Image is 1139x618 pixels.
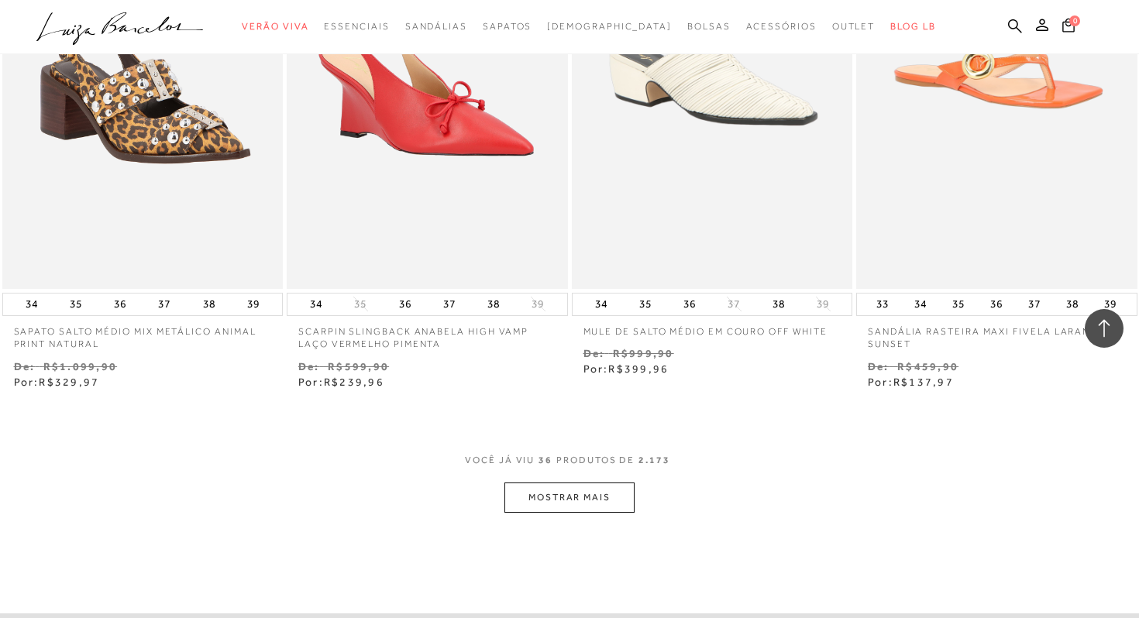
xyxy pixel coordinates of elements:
[243,294,264,315] button: 39
[613,347,674,359] small: R$999,90
[910,294,931,315] button: 34
[547,12,672,41] a: noSubCategoriesText
[153,294,175,315] button: 37
[109,294,131,315] button: 36
[324,21,389,32] span: Essenciais
[242,21,308,32] span: Verão Viva
[832,21,876,32] span: Outlet
[746,21,817,32] span: Acessórios
[812,297,834,311] button: 39
[242,12,308,41] a: categoryNavScreenReaderText
[39,376,99,388] span: R$329,97
[65,294,87,315] button: 35
[746,12,817,41] a: categoryNavScreenReaderText
[1099,294,1121,315] button: 39
[768,294,790,315] button: 38
[483,21,532,32] span: Sapatos
[687,21,731,32] span: Bolsas
[1062,294,1083,315] button: 38
[608,362,669,375] span: R$399,96
[590,294,612,315] button: 34
[1069,15,1080,26] span: 0
[298,360,320,373] small: De:
[2,316,284,352] a: SAPATO SALTO MÉDIO MIX METÁLICO ANIMAL PRINT NATURAL
[638,454,670,482] span: 2.173
[539,454,552,482] span: 36
[679,294,700,315] button: 36
[43,360,117,373] small: R$1.099,90
[394,294,416,315] button: 36
[14,360,36,373] small: De:
[527,297,549,311] button: 39
[483,294,504,315] button: 38
[405,12,467,41] a: categoryNavScreenReaderText
[465,454,535,467] span: VOCê JÁ VIU
[14,376,100,388] span: Por:
[893,376,954,388] span: R$137,97
[868,376,954,388] span: Por:
[547,21,672,32] span: [DEMOGRAPHIC_DATA]
[890,12,935,41] a: BLOG LB
[556,454,635,467] span: PRODUTOS DE
[198,294,220,315] button: 38
[305,294,327,315] button: 34
[856,316,1137,352] a: SANDÁLIA RASTEIRA MAXI FIVELA LARANJA SUNSET
[868,360,890,373] small: De:
[298,376,384,388] span: Por:
[890,21,935,32] span: BLOG LB
[687,12,731,41] a: categoryNavScreenReaderText
[986,294,1007,315] button: 36
[872,294,893,315] button: 33
[572,316,853,338] a: MULE DE SALTO MÉDIO EM COURO OFF WHITE
[439,294,460,315] button: 37
[324,376,384,388] span: R$239,96
[405,21,467,32] span: Sandálias
[328,360,389,373] small: R$599,90
[287,316,568,352] a: SCARPIN SLINGBACK ANABELA HIGH VAMP LAÇO VERMELHO PIMENTA
[723,297,745,311] button: 37
[635,294,656,315] button: 35
[1058,17,1079,38] button: 0
[324,12,389,41] a: categoryNavScreenReaderText
[483,12,532,41] a: categoryNavScreenReaderText
[832,12,876,41] a: categoryNavScreenReaderText
[1024,294,1045,315] button: 37
[349,297,371,311] button: 35
[504,482,635,513] button: MOSTRAR MAIS
[21,294,43,315] button: 34
[948,294,969,315] button: 35
[583,362,669,375] span: Por:
[583,347,605,359] small: De:
[897,360,958,373] small: R$459,90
